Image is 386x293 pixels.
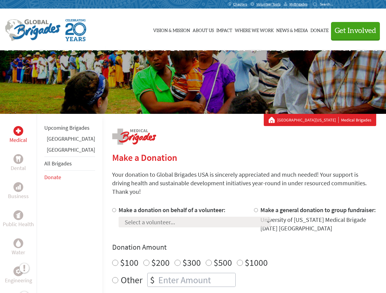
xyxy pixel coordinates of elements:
label: Make a donation on behalf of a volunteer: [119,206,226,214]
li: All Brigades [44,157,95,171]
img: logo-medical.png [112,128,156,145]
div: Medical [13,126,23,136]
img: Business [16,185,21,190]
a: Vision & Mission [153,14,190,45]
p: Business [8,192,29,201]
div: Water [13,238,23,248]
li: Donate [44,171,95,184]
p: Water [12,248,25,257]
label: $200 [151,257,170,268]
label: $1000 [245,257,268,268]
button: Get Involved [331,22,380,39]
span: Volunteer Tools [256,2,281,7]
h4: Donation Amount [112,242,376,252]
label: $500 [214,257,232,268]
div: Public Health [13,210,23,220]
a: MedicalMedical [9,126,27,144]
a: [GEOGRAPHIC_DATA] [47,146,95,153]
li: Upcoming Brigades [44,121,95,135]
a: Public HealthPublic Health [3,210,34,229]
label: $300 [182,257,201,268]
a: All Brigades [44,160,72,167]
img: Public Health [16,212,21,218]
p: Engineering [5,276,32,285]
img: Global Brigades Celebrating 20 Years [65,19,86,41]
img: Dental [16,156,21,162]
p: Public Health [3,220,34,229]
a: Donate [44,174,61,181]
div: Business [13,182,23,192]
a: BusinessBusiness [8,182,29,201]
h2: Make a Donation [112,152,376,163]
a: [GEOGRAPHIC_DATA][US_STATE] [277,117,339,123]
img: Medical [16,128,21,133]
input: Search... [320,2,337,6]
span: MyBrigades [289,2,307,7]
div: Engineering [13,266,23,276]
div: Medical Brigades [269,117,371,123]
a: Impact [216,14,232,45]
img: Global Brigades Logo [5,19,61,41]
input: Enter Amount [157,273,235,287]
span: Chapters [233,2,247,7]
a: Where We Work [235,14,274,45]
div: $ [148,273,157,287]
li: Greece [44,135,95,146]
p: Your donation to Global Brigades USA is sincerely appreciated and much needed! Your support is dr... [112,170,376,196]
a: [GEOGRAPHIC_DATA] [47,135,95,142]
div: University of [US_STATE] Medical Brigade [DATE] [GEOGRAPHIC_DATA] [260,215,376,233]
img: Engineering [16,269,21,274]
a: Donate [311,14,329,45]
label: Other [121,273,142,287]
a: Upcoming Brigades [44,124,90,131]
div: Dental [13,154,23,164]
p: Dental [11,164,26,172]
a: DentalDental [11,154,26,172]
a: About Us [193,14,214,45]
a: News & Media [276,14,308,45]
img: Water [16,240,21,247]
a: WaterWater [12,238,25,257]
li: Honduras [44,146,95,157]
label: $100 [120,257,138,268]
span: Get Involved [335,27,376,34]
p: Medical [9,136,27,144]
label: Make a general donation to group fundraiser: [260,206,376,214]
a: EngineeringEngineering [5,266,32,285]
